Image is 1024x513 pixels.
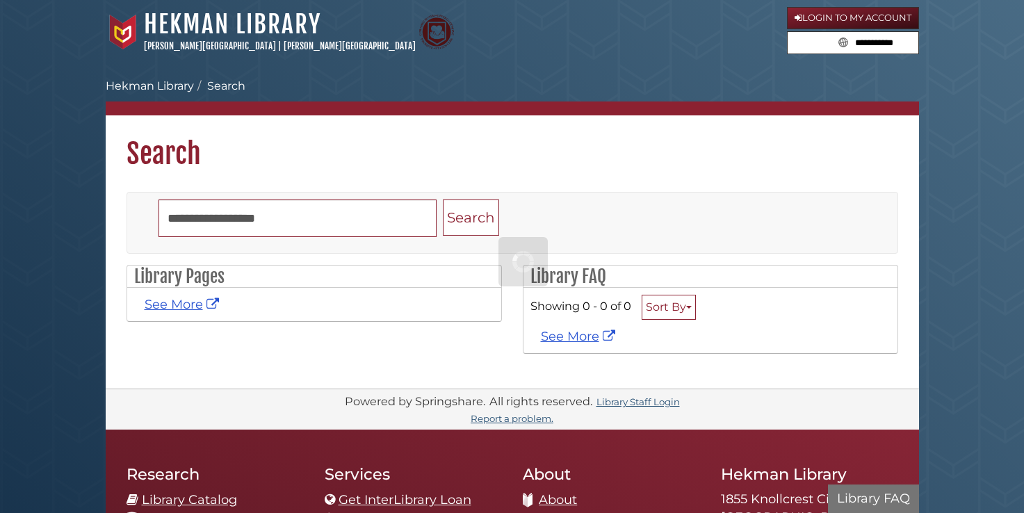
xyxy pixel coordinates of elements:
button: Sort By [642,295,696,320]
a: See More [145,297,222,312]
a: [PERSON_NAME][GEOGRAPHIC_DATA] [144,40,276,51]
a: Library Staff Login [596,396,680,407]
button: Search [834,32,852,51]
a: [PERSON_NAME][GEOGRAPHIC_DATA] [284,40,416,51]
button: Library FAQ [828,484,919,513]
li: Search [194,78,245,95]
a: Hekman Library [106,79,194,92]
h2: About [523,464,700,484]
a: Report a problem. [471,413,553,424]
h2: Research [127,464,304,484]
h2: Services [325,464,502,484]
a: Get InterLibrary Loan [339,492,471,507]
h2: Library Pages [127,266,501,288]
h2: Library FAQ [523,266,897,288]
span: Showing 0 - 0 of 0 [530,299,631,313]
h1: Search [106,115,919,171]
a: Library Catalog [142,492,237,507]
form: Search library guides, policies, and FAQs. [787,31,919,55]
img: Calvin University [106,15,140,49]
h2: Hekman Library [721,464,898,484]
img: Calvin Theological Seminary [419,15,454,49]
a: See More [541,329,619,344]
span: | [278,40,282,51]
img: Working... [512,251,534,272]
nav: breadcrumb [106,78,919,115]
div: Powered by Springshare. [343,394,487,408]
div: All rights reserved. [487,394,594,408]
button: Search [443,199,499,236]
a: Hekman Library [144,9,321,40]
a: Login to My Account [787,7,919,29]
